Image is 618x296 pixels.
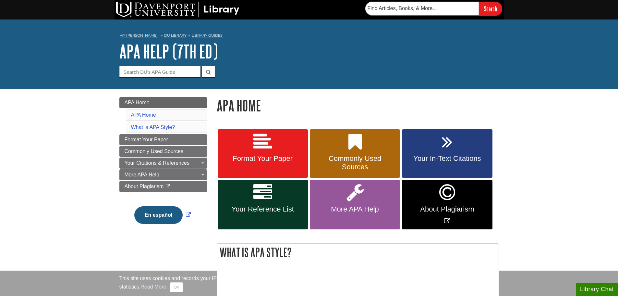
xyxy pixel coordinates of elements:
[119,31,499,42] nav: breadcrumb
[315,205,395,213] span: More APA Help
[223,154,303,163] span: Format Your Paper
[315,154,395,171] span: Commonly Used Sources
[217,97,499,114] h1: APA Home
[407,154,487,163] span: Your In-Text Citations
[134,206,183,224] button: En español
[119,41,218,61] a: APA Help (7th Ed)
[125,184,164,189] span: About Plagiarism
[133,212,193,218] a: Link opens in new window
[576,283,618,296] button: Library Chat
[407,205,487,213] span: About Plagiarism
[119,169,207,180] a: More APA Help
[119,33,158,38] a: My [PERSON_NAME]
[218,180,308,229] a: Your Reference List
[402,129,492,178] a: Your In-Text Citations
[218,129,308,178] a: Format Your Paper
[223,205,303,213] span: Your Reference List
[164,33,187,38] a: DU Library
[119,158,207,169] a: Your Citations & References
[310,129,400,178] a: Commonly Used Sources
[140,284,166,290] a: Read More
[119,66,200,77] input: Search DU's APA Guide
[119,97,207,235] div: Guide Page Menu
[125,100,150,105] span: APA Home
[479,2,502,16] input: Search
[125,160,189,166] span: Your Citations & References
[125,148,183,154] span: Commonly Used Sources
[217,244,499,261] h2: What is APA Style?
[170,282,183,292] button: Close
[192,33,223,38] a: Library Guides
[131,124,175,130] a: What is APA Style?
[119,134,207,145] a: Format Your Paper
[402,180,492,229] a: Link opens in new window
[125,137,168,142] span: Format Your Paper
[119,181,207,192] a: About Plagiarism
[310,180,400,229] a: More APA Help
[165,185,171,189] i: This link opens in a new window
[365,2,502,16] form: Searches DU Library's articles, books, and more
[116,2,239,17] img: DU Library
[365,2,479,15] input: Find Articles, Books, & More...
[119,97,207,108] a: APA Home
[125,172,159,177] span: More APA Help
[119,275,499,292] div: This site uses cookies and records your IP address for usage statistics. Additionally, we use Goo...
[119,146,207,157] a: Commonly Used Sources
[131,112,156,118] a: APA Home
